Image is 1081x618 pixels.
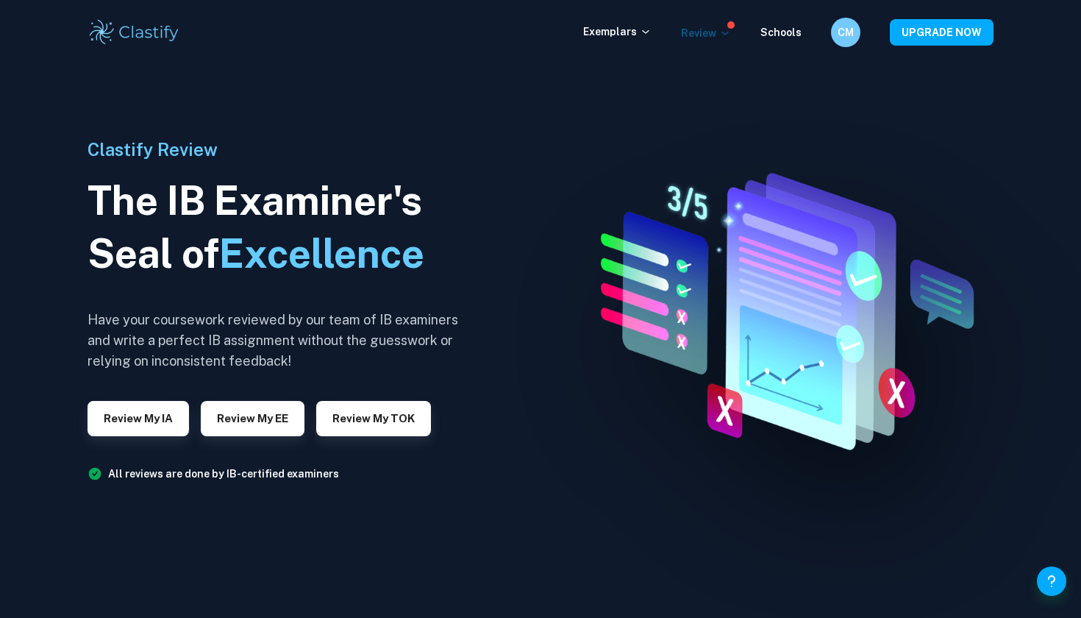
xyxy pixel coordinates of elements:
button: Review my IA [88,401,189,436]
img: IA Review hero [565,160,994,457]
h1: The IB Examiner's Seal of [88,174,470,280]
h6: Clastify Review [88,136,470,163]
button: Help and Feedback [1037,566,1066,596]
img: Clastify logo [88,18,181,47]
button: Review my EE [201,401,304,436]
p: Exemplars [583,24,652,40]
h6: CM [838,24,855,40]
button: CM [831,18,860,47]
a: All reviews are done by IB-certified examiners [108,468,339,480]
a: Schools [760,26,802,38]
h6: Have your coursework reviewed by our team of IB examiners and write a perfect IB assignment witho... [88,310,470,372]
span: Excellence [219,230,424,277]
button: Review my TOK [316,401,431,436]
p: Review [681,25,731,41]
button: UPGRADE NOW [890,19,993,46]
